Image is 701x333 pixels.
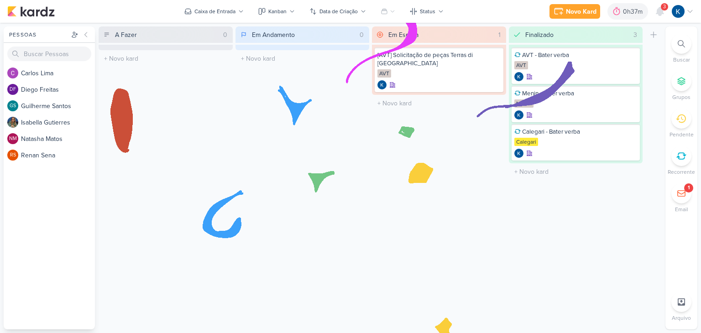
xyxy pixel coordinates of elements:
input: + Novo kard [237,52,368,65]
p: DF [10,87,16,92]
p: Recorrente [668,168,695,176]
div: N a t a s h a M a t o s [21,134,95,144]
div: Criador(a): Kayllanie | Tagawa [514,149,523,158]
p: NM [9,136,17,141]
div: 1 [495,30,504,40]
div: Natasha Matos [7,133,18,144]
input: + Novo kard [511,165,641,178]
div: Calegari - Bater verba [514,128,638,136]
div: D i e g o F r e i t a s [21,85,95,94]
div: C a r l o s L i m a [21,68,95,78]
button: Novo Kard [549,4,600,19]
div: 3 [630,30,641,40]
p: GS [10,104,16,109]
img: Kayllanie | Tagawa [514,110,523,120]
div: I s a b e l l a G u t i e r r e s [21,118,95,127]
input: + Novo kard [100,52,231,65]
div: Renan Sena [7,150,18,161]
div: Criador(a): Kayllanie | Tagawa [514,72,523,81]
div: Calegari [514,138,538,146]
div: AVT [377,69,391,78]
div: Novo Kard [566,7,596,16]
p: Pendente [670,130,694,139]
img: Carlos Lima [7,68,18,78]
input: Buscar Pessoas [7,47,91,61]
input: + Novo kard [374,97,504,110]
div: AVT - Bater verba [514,51,638,59]
div: Diego Freitas [7,84,18,95]
p: Buscar [673,56,690,64]
p: Email [675,205,688,213]
div: 1 [688,184,690,192]
div: 0h37m [623,7,645,16]
div: 0 [220,30,231,40]
div: Criador(a): Kayllanie | Tagawa [514,110,523,120]
img: kardz.app [7,6,55,17]
img: Kayllanie | Tagawa [514,72,523,81]
li: Ctrl + F [665,34,697,64]
div: R e n a n S e n a [21,151,95,160]
div: Guilherme Santos [7,100,18,111]
div: AVT [514,61,528,69]
div: Pessoas [7,31,69,39]
img: Kayllanie | Tagawa [672,5,685,18]
img: Kayllanie | Tagawa [377,80,387,89]
span: 3 [663,3,666,10]
p: Grupos [672,93,691,101]
div: [AVT] Solicitação de peças Terras di Treviso [377,51,501,68]
p: RS [10,153,16,158]
div: Criador(a): Kayllanie | Tagawa [377,80,387,89]
img: Isabella Gutierres [7,117,18,128]
div: Menin - Bater verba [514,89,638,98]
div: Menin [514,99,534,108]
img: Kayllanie | Tagawa [514,149,523,158]
p: Arquivo [672,314,691,322]
div: G u i l h e r m e S a n t o s [21,101,95,111]
div: 0 [356,30,367,40]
